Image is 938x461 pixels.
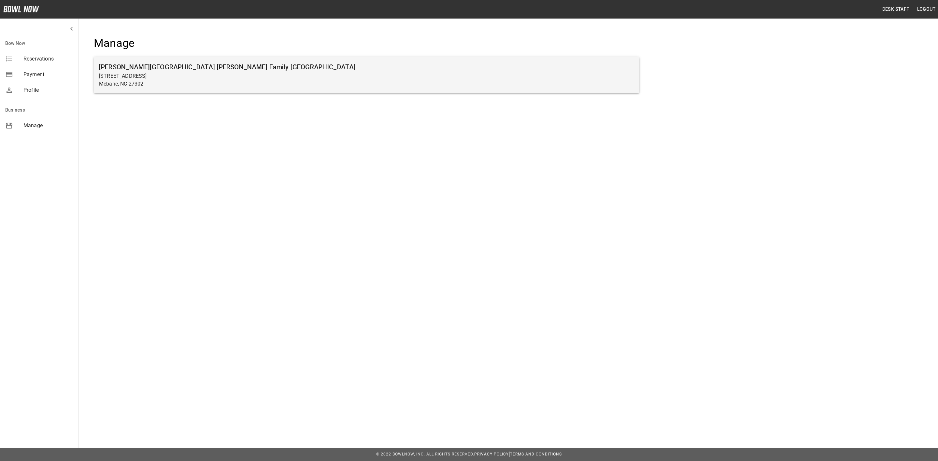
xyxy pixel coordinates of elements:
[376,452,474,456] span: © 2022 BowlNow, Inc. All Rights Reserved.
[23,122,73,129] span: Manage
[99,62,634,72] h6: [PERSON_NAME][GEOGRAPHIC_DATA] [PERSON_NAME] Family [GEOGRAPHIC_DATA]
[99,72,634,80] p: [STREET_ADDRESS]
[880,3,912,15] button: Desk Staff
[23,86,73,94] span: Profile
[474,452,509,456] a: Privacy Policy
[23,71,73,78] span: Payment
[510,452,562,456] a: Terms and Conditions
[99,80,634,88] p: Mebane, NC 27302
[915,3,938,15] button: Logout
[3,6,39,12] img: logo
[94,36,639,50] h4: Manage
[23,55,73,63] span: Reservations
